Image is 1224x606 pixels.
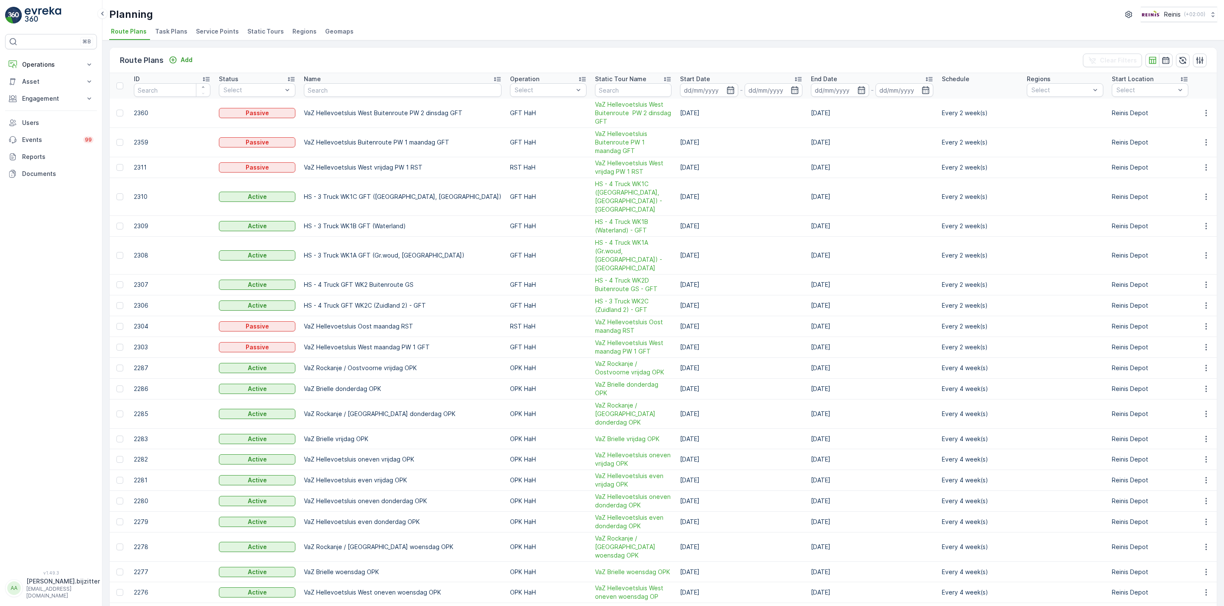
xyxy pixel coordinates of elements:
td: Every 2 week(s) [938,316,1023,337]
td: [DATE] [676,399,807,429]
td: GFT HaH [506,99,591,128]
p: Active [248,364,267,372]
td: OPK HaH [506,512,591,532]
td: GFT HaH [506,237,591,275]
button: Operations [5,56,97,73]
div: Toggle Row Selected [116,281,123,288]
div: Toggle Row Selected [116,589,123,596]
input: dd/mm/yyyy [745,83,803,97]
p: Passive [246,343,269,351]
a: HS - 4 Truck WK1A (Gr.woud, Maaswijk Oost) - GFT [595,238,671,272]
span: VaZ Rockanje / [GEOGRAPHIC_DATA] donderdag OPK [595,401,671,427]
td: [DATE] [676,295,807,316]
a: HS - 4 Truck WK2D Buitenroute GS - GFT [595,276,671,293]
a: Users [5,114,97,131]
td: HS - 3 Truck WK1B GFT (Waterland) [300,216,506,237]
td: Every 4 week(s) [938,379,1023,399]
td: 2283 [130,429,215,449]
td: Reinis Depot [1108,178,1193,216]
button: Add [165,55,196,65]
td: [DATE] [807,128,938,157]
a: VaZ Hellevoetsluis oneven vrijdag OPK [595,451,671,468]
td: VaZ Hellevoetsluis oneven vrijdag OPK [300,449,506,470]
a: VaZ Hellevoetsluis West Buitenroute PW 2 dinsdag GFT [595,100,671,126]
td: [DATE] [807,470,938,491]
span: VaZ Hellevoetsluis West vrijdag PW 1 RST [595,159,671,176]
button: Active [219,250,295,261]
td: OPK HaH [506,582,591,603]
td: Reinis Depot [1108,449,1193,470]
td: [DATE] [676,429,807,449]
p: Passive [246,163,269,172]
td: VaZ Hellevoetsluis West oneven woensdag OPK [300,582,506,603]
p: Active [248,543,267,551]
div: Toggle Row Selected [116,385,123,392]
td: [DATE] [676,532,807,562]
span: VaZ Hellevoetsluis Buitenroute PW 1 maandag GFT [595,130,671,155]
p: Active [248,518,267,526]
td: [DATE] [807,337,938,358]
td: 2278 [130,532,215,562]
td: Reinis Depot [1108,429,1193,449]
td: OPK HaH [506,429,591,449]
span: Service Points [196,27,239,36]
p: Active [248,568,267,576]
td: [DATE] [676,216,807,237]
td: HS - 4 Truck GFT WK2 Buitenroute GS [300,275,506,295]
a: VaZ Rockanje / Oostvoorne woensdag OPK [595,534,671,560]
td: Reinis Depot [1108,532,1193,562]
td: [DATE] [676,237,807,275]
td: Every 2 week(s) [938,178,1023,216]
td: GFT HaH [506,216,591,237]
a: Events99 [5,131,97,148]
span: Task Plans [155,27,187,36]
p: - [871,85,874,95]
td: 2286 [130,379,215,399]
td: 2306 [130,295,215,316]
button: Passive [219,162,295,173]
td: HS - 4 Truck GFT WK2C (Zuidland 2) - GFT [300,295,506,316]
td: [DATE] [676,470,807,491]
a: VaZ Brielle donderdag OPK [595,380,671,397]
td: [DATE] [676,99,807,128]
p: Select [1116,86,1175,94]
td: GFT HaH [506,275,591,295]
div: Toggle Row Selected [116,365,123,371]
td: [DATE] [676,178,807,216]
button: Reinis(+02:00) [1141,7,1217,22]
td: Reinis Depot [1108,470,1193,491]
a: VaZ Hellevoetsluis Oost maandag RST [595,318,671,335]
p: Engagement [22,94,80,103]
span: VaZ Rockanje / [GEOGRAPHIC_DATA] woensdag OPK [595,534,671,560]
p: Operations [22,60,80,69]
a: VaZ Hellevoetsluis West maandag PW 1 GFT [595,339,671,356]
a: Reports [5,148,97,165]
td: [DATE] [676,562,807,582]
img: Reinis-Logo-Vrijstaand_Tekengebied-1-copy2_aBO4n7j.png [1141,10,1161,19]
a: Documents [5,165,97,182]
td: [DATE] [807,379,938,399]
td: [DATE] [807,237,938,275]
span: Geomaps [325,27,354,36]
td: [DATE] [807,316,938,337]
td: 2282 [130,449,215,470]
td: [DATE] [807,582,938,603]
div: Toggle Row Selected [116,544,123,550]
td: VaZ Hellevoetsluis oneven donderdag OPK [300,491,506,512]
td: Every 4 week(s) [938,429,1023,449]
p: Active [248,476,267,484]
p: ⌘B [82,38,91,45]
p: Active [248,588,267,597]
a: VaZ Brielle vrijdag OPK [595,435,671,443]
td: Every 4 week(s) [938,532,1023,562]
a: HS - 3 Truck WK2C (Zuidland 2) - GFT [595,297,671,314]
a: VaZ Rockanje / Oostvoorne vrijdag OPK [595,360,671,377]
input: Search [134,83,210,97]
p: Active [248,435,267,443]
td: OPK HaH [506,358,591,379]
td: [DATE] [807,491,938,512]
td: [DATE] [676,128,807,157]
